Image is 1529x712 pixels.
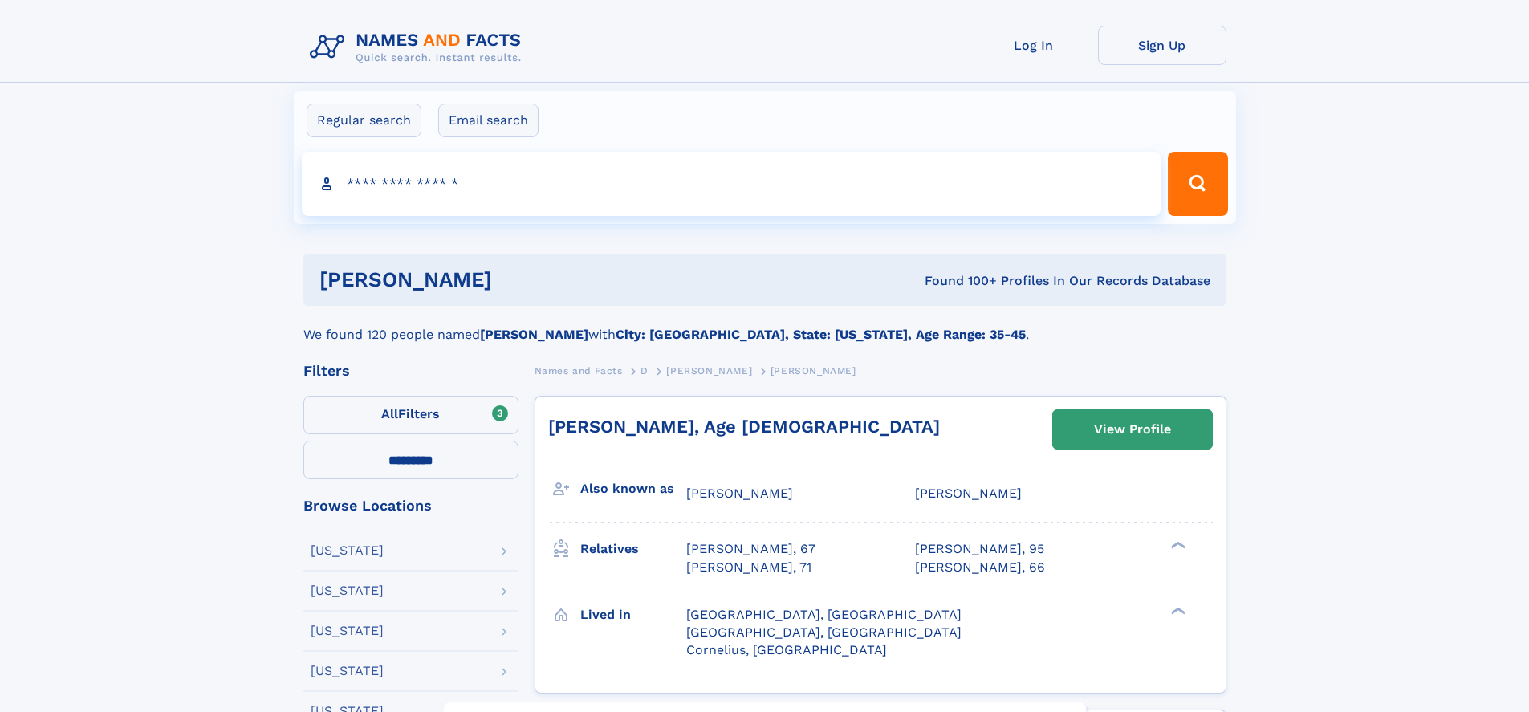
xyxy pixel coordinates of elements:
div: View Profile [1094,411,1171,448]
img: Logo Names and Facts [303,26,535,69]
label: Regular search [307,104,421,137]
div: Browse Locations [303,498,518,513]
a: [PERSON_NAME], 95 [915,540,1044,558]
a: [PERSON_NAME], 67 [686,540,815,558]
h3: Lived in [580,601,686,629]
div: [US_STATE] [311,625,384,637]
label: Email search [438,104,539,137]
div: Found 100+ Profiles In Our Records Database [708,272,1210,290]
a: Names and Facts [535,360,623,380]
span: D [640,365,649,376]
h3: Also known as [580,475,686,502]
a: Log In [970,26,1098,65]
span: [PERSON_NAME] [666,365,752,376]
a: D [640,360,649,380]
div: We found 120 people named with . [303,306,1226,344]
span: [PERSON_NAME] [915,486,1022,501]
span: All [381,406,398,421]
div: ❯ [1167,605,1186,616]
div: [US_STATE] [311,584,384,597]
a: [PERSON_NAME], 71 [686,559,811,576]
b: [PERSON_NAME] [480,327,588,342]
a: [PERSON_NAME] [666,360,752,380]
div: ❯ [1167,540,1186,551]
div: [US_STATE] [311,665,384,677]
span: [GEOGRAPHIC_DATA], [GEOGRAPHIC_DATA] [686,625,962,640]
button: Search Button [1168,152,1227,216]
a: [PERSON_NAME], 66 [915,559,1045,576]
a: View Profile [1053,410,1212,449]
div: Filters [303,364,518,378]
div: [US_STATE] [311,544,384,557]
a: [PERSON_NAME], Age [DEMOGRAPHIC_DATA] [548,417,940,437]
a: Sign Up [1098,26,1226,65]
span: [PERSON_NAME] [686,486,793,501]
label: Filters [303,396,518,434]
input: search input [302,152,1161,216]
span: [PERSON_NAME] [771,365,856,376]
b: City: [GEOGRAPHIC_DATA], State: [US_STATE], Age Range: 35-45 [616,327,1026,342]
span: Cornelius, [GEOGRAPHIC_DATA] [686,642,887,657]
h3: Relatives [580,535,686,563]
h1: [PERSON_NAME] [319,270,709,290]
span: [GEOGRAPHIC_DATA], [GEOGRAPHIC_DATA] [686,607,962,622]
